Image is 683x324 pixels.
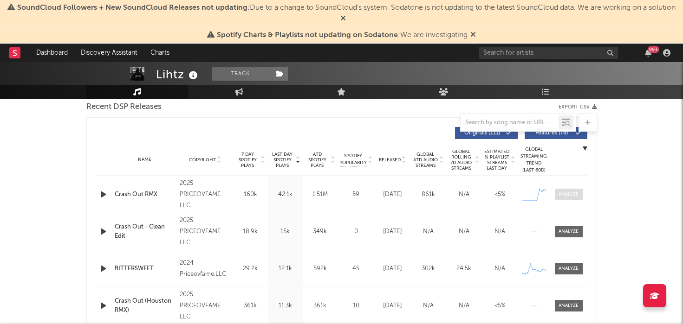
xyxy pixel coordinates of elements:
div: 12.1k [270,264,300,273]
span: SoundCloud Followers + New SoundCloud Releases not updating [17,4,247,12]
div: <5% [484,301,515,311]
span: Dismiss [470,32,476,39]
div: Name [115,156,176,163]
div: 29.2k [235,264,266,273]
div: 45 [340,264,372,273]
a: Charts [144,44,176,62]
div: 2024 Priceovfame,LLC [180,258,230,280]
div: 18.9k [235,227,266,236]
div: 10 [340,301,372,311]
div: N/A [413,301,444,311]
a: Crash Out (Houston RMX) [115,297,176,315]
button: Originals(111) [455,127,518,139]
div: N/A [413,227,444,236]
button: 99+ [645,49,651,57]
div: 2025 PRICEOVFAME LLC [180,178,230,211]
input: Search by song name or URL [461,119,559,127]
span: Global ATD Audio Streams [413,152,438,168]
div: N/A [449,190,480,199]
div: 361k [235,301,266,311]
a: BITTERSWEET [115,264,176,273]
span: Spotify Charts & Playlists not updating on Sodatone [217,32,398,39]
span: 7 Day Spotify Plays [235,152,260,168]
div: 24.5k [449,264,480,273]
span: ATD Spotify Plays [305,152,330,168]
div: 361k [305,301,335,311]
div: 592k [305,264,335,273]
div: 11.3k [270,301,300,311]
span: Released [379,157,401,163]
div: N/A [484,264,515,273]
div: [DATE] [377,301,408,311]
div: 1.51M [305,190,335,199]
div: 2025 PRICEOVFAME LLC [180,215,230,248]
div: 2025 PRICEOVFAME LLC [180,289,230,323]
span: Recent DSP Releases [86,102,162,113]
span: Last Day Spotify Plays [270,152,295,168]
div: 99 + [648,46,659,53]
a: Crash Out RMX [115,190,176,199]
div: 42.1k [270,190,300,199]
a: Crash Out - Clean Edit [115,222,176,241]
span: Copyright [189,157,216,163]
div: Lihtz [156,67,200,82]
div: [DATE] [377,190,408,199]
span: Originals ( 111 ) [461,130,504,136]
div: N/A [449,301,480,311]
div: 59 [340,190,372,199]
div: [DATE] [377,227,408,236]
div: 302k [413,264,444,273]
div: 349k [305,227,335,236]
a: Discovery Assistant [74,44,144,62]
span: Estimated % Playlist Streams Last Day [484,149,510,171]
a: Dashboard [30,44,74,62]
div: N/A [484,227,515,236]
span: Spotify Popularity [339,152,367,166]
span: Features ( 78 ) [531,130,573,136]
div: 160k [235,190,266,199]
div: 861k [413,190,444,199]
span: Global Rolling 7D Audio Streams [449,149,474,171]
div: <5% [484,190,515,199]
button: Track [212,67,270,81]
button: Export CSV [559,104,597,110]
span: : We are investigating [217,32,468,39]
input: Search for artists [479,47,618,59]
div: [DATE] [377,264,408,273]
span: : Due to a change to SoundCloud's system, Sodatone is not updating to the latest SoundCloud data.... [17,4,676,12]
div: 15k [270,227,300,236]
button: Features(78) [525,127,587,139]
div: Global Streaming Trend (Last 60D) [520,146,548,174]
div: N/A [449,227,480,236]
span: Dismiss [340,15,346,23]
div: 0 [340,227,372,236]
